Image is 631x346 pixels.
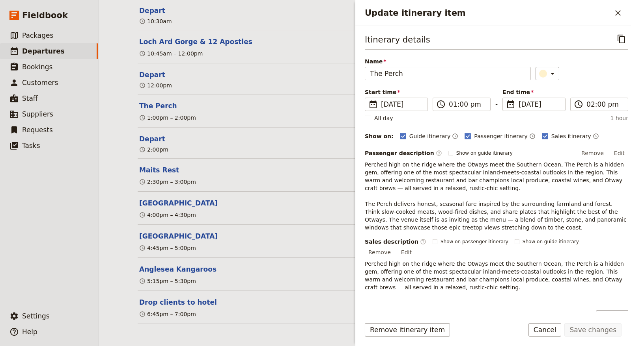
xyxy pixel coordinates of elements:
[611,6,625,20] button: Close drawer
[139,310,196,318] div: 6:45pm – 7:00pm
[436,100,446,109] span: ​
[551,132,591,140] span: Sales itinerary
[449,100,485,109] input: ​
[474,132,527,140] span: Passenger itinerary
[139,165,179,175] button: Edit this itinerary item
[374,114,393,122] span: All day
[139,101,177,111] button: Edit this itinerary item
[436,150,442,156] span: ​
[22,142,40,150] span: Tasks
[139,298,217,307] button: Edit this itinerary item
[529,131,536,141] button: Time shown on passenger itinerary
[368,100,378,109] span: ​
[495,99,498,111] span: -
[22,63,52,71] span: Bookings
[139,198,218,208] button: Edit this itinerary item
[22,312,50,320] span: Settings
[610,114,628,122] span: 1 hour
[528,323,562,337] button: Cancel
[365,238,426,246] label: Sales description
[365,67,531,80] input: Name
[22,94,38,102] span: Staff
[139,146,168,154] div: 2:00pm
[536,67,559,80] button: ​
[22,47,65,55] span: Departures
[596,310,628,322] button: Add note
[22,9,68,21] span: Fieldbook
[139,17,172,25] div: 10:30am
[22,31,53,39] span: Packages
[452,131,458,141] button: Time shown on guide itinerary
[22,126,53,134] span: Requests
[365,323,450,337] button: Remove itinerary item
[139,277,196,285] div: 5:15pm – 5:30pm
[381,100,423,109] span: [DATE]
[139,244,196,252] div: 4:45pm – 5:00pm
[22,79,58,87] span: Customers
[506,100,515,109] span: ​
[365,132,394,140] div: Show on:
[139,114,196,122] div: 1:00pm – 2:00pm
[139,70,165,80] button: Edit this itinerary item
[420,239,426,245] span: ​
[365,246,394,258] button: Remove
[365,261,625,290] span: Perched high on the ridge where the Otways meet the Southern Ocean, The Perch is a hidden gem, of...
[139,178,196,186] div: 2:30pm – 3:00pm
[523,239,579,245] span: Show on guide itinerary
[365,57,531,65] span: Name
[139,265,217,274] button: Edit this itinerary item
[365,149,442,157] label: Passenger description
[564,323,622,337] button: Save changes
[139,6,165,15] button: Edit this itinerary item
[502,88,566,96] span: End time
[139,81,172,89] div: 12:00pm
[519,100,560,109] span: [DATE]
[139,50,203,57] div: 10:45am – 12:00pm
[22,110,53,118] span: Suppliers
[540,69,557,78] div: ​
[365,88,428,96] span: Start time
[139,134,165,144] button: Edit this itinerary item
[365,34,430,46] h3: Itinerary details
[615,32,628,46] button: Copy itinerary item
[456,150,513,156] span: Show on guide itinerary
[139,231,218,241] button: Edit this itinerary item
[441,239,508,245] span: Show on passenger itinerary
[409,132,451,140] span: Guide itinerary
[578,147,607,159] button: Remove
[593,131,599,141] button: Time shown on sales itinerary
[398,246,415,258] button: Edit
[365,161,628,231] span: Perched high on the ridge where the Otways meet the Southern Ocean, The Perch is a hidden gem, of...
[139,37,252,46] button: Edit this itinerary item
[139,211,196,219] div: 4:00pm – 4:30pm
[610,147,628,159] button: Edit
[365,7,611,19] h2: Update itinerary item
[365,310,423,322] h3: Guide notes
[22,328,37,336] span: Help
[574,100,583,109] span: ​
[586,100,623,109] input: ​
